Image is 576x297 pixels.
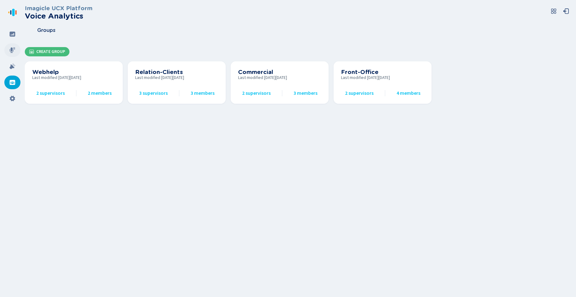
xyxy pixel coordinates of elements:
h3: Webhelp [32,69,115,76]
span: 2 supervisors [242,90,271,96]
span: Create Group [36,49,65,54]
div: Groups [4,76,20,89]
span: Last modified [DATE][DATE] [135,75,218,80]
span: 3 supervisors [139,90,168,96]
div: Dashboard [4,27,20,41]
h3: Relation-Clients [135,69,218,76]
span: 3 members [294,90,317,96]
span: Groups [37,28,55,33]
svg: alarm-filled [9,63,16,69]
svg: groups-filled [9,79,16,85]
div: Settings [4,92,20,105]
span: Last modified [DATE][DATE] [238,75,321,80]
span: 2 supervisors [345,90,374,96]
div: Alarms [4,59,20,73]
span: 4 members [397,90,420,96]
span: 2 members [88,90,112,96]
span: 3 members [191,90,215,96]
h2: Voice Analytics [25,12,92,20]
h3: Front-Office [341,69,424,76]
div: Recordings [4,43,20,57]
h3: Imagicle UCX Platform [25,5,92,12]
span: Last modified [DATE][DATE] [32,75,115,80]
svg: dashboard-filled [9,31,16,37]
span: 2 supervisors [36,90,65,96]
svg: groups [29,49,34,54]
svg: mic-fill [9,47,16,53]
h3: Commercial [238,69,321,76]
span: Last modified [DATE][DATE] [341,75,424,80]
svg: box-arrow-left [563,8,569,14]
button: Create Group [25,47,69,56]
